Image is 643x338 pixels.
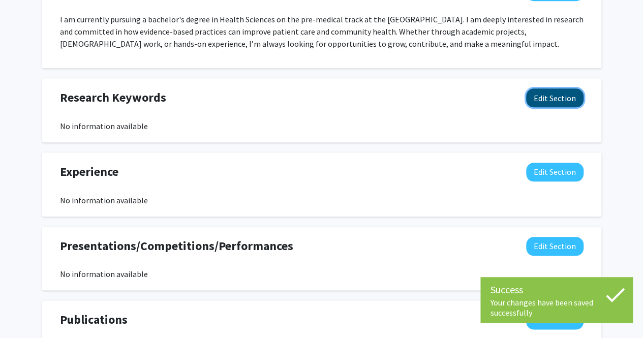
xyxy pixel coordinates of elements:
[60,194,584,206] div: No information available
[526,237,584,256] button: Edit Presentations/Competitions/Performances
[491,297,623,318] div: Your changes have been saved successfully
[491,282,623,297] div: Success
[60,311,128,329] span: Publications
[526,163,584,181] button: Edit Experience
[8,292,43,330] iframe: Chat
[526,88,584,107] button: Edit Research Keywords
[60,120,584,132] div: No information available
[60,88,166,107] span: Research Keywords
[60,268,584,280] div: No information available
[60,163,118,181] span: Experience
[60,13,584,50] p: I am currently pursuing a bachelor's degree in Health Sciences on the pre-medical track at the [G...
[60,237,293,255] span: Presentations/Competitions/Performances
